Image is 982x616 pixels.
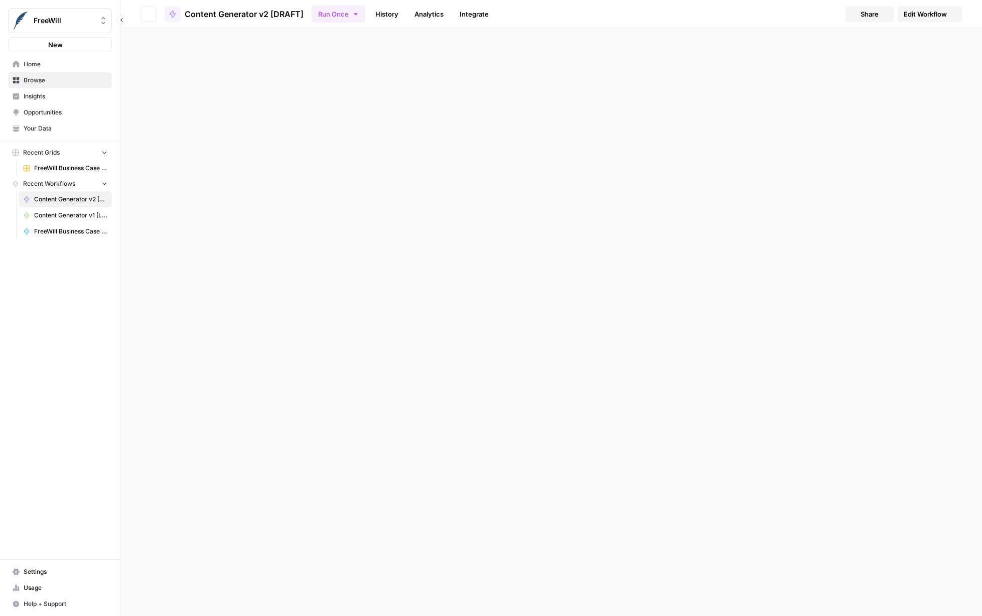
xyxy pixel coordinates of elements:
[8,596,112,612] button: Help + Support
[34,164,107,173] span: FreeWill Business Case Generator v2 Grid
[24,124,107,133] span: Your Data
[8,8,112,33] button: Workspace: FreeWill
[19,160,112,176] a: FreeWill Business Case Generator v2 Grid
[19,223,112,239] a: FreeWill Business Case Generator v2
[8,176,112,191] button: Recent Workflows
[8,564,112,580] a: Settings
[34,211,107,220] span: Content Generator v1 [LIVE]
[19,191,112,207] a: Content Generator v2 [DRAFT]
[12,12,30,30] img: FreeWill Logo
[408,6,450,22] a: Analytics
[8,88,112,104] a: Insights
[23,148,60,157] span: Recent Grids
[24,108,107,117] span: Opportunities
[24,567,107,576] span: Settings
[185,8,304,20] span: Content Generator v2 [DRAFT]
[24,92,107,101] span: Insights
[8,120,112,137] a: Your Data
[898,6,962,22] a: Edit Workflow
[8,104,112,120] a: Opportunities
[24,599,107,608] span: Help + Support
[48,40,63,50] span: New
[8,580,112,596] a: Usage
[24,76,107,85] span: Browse
[904,9,947,19] span: Edit Workflow
[846,6,894,22] button: Share
[19,207,112,223] a: Content Generator v1 [LIVE]
[24,60,107,69] span: Home
[369,6,404,22] a: History
[8,145,112,160] button: Recent Grids
[24,583,107,592] span: Usage
[8,37,112,52] button: New
[861,9,879,19] span: Share
[34,195,107,204] span: Content Generator v2 [DRAFT]
[165,6,304,22] a: Content Generator v2 [DRAFT]
[34,227,107,236] span: FreeWill Business Case Generator v2
[312,6,365,23] button: Run Once
[23,179,75,188] span: Recent Workflows
[454,6,495,22] a: Integrate
[8,56,112,72] a: Home
[8,72,112,88] a: Browse
[34,16,94,26] span: FreeWill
